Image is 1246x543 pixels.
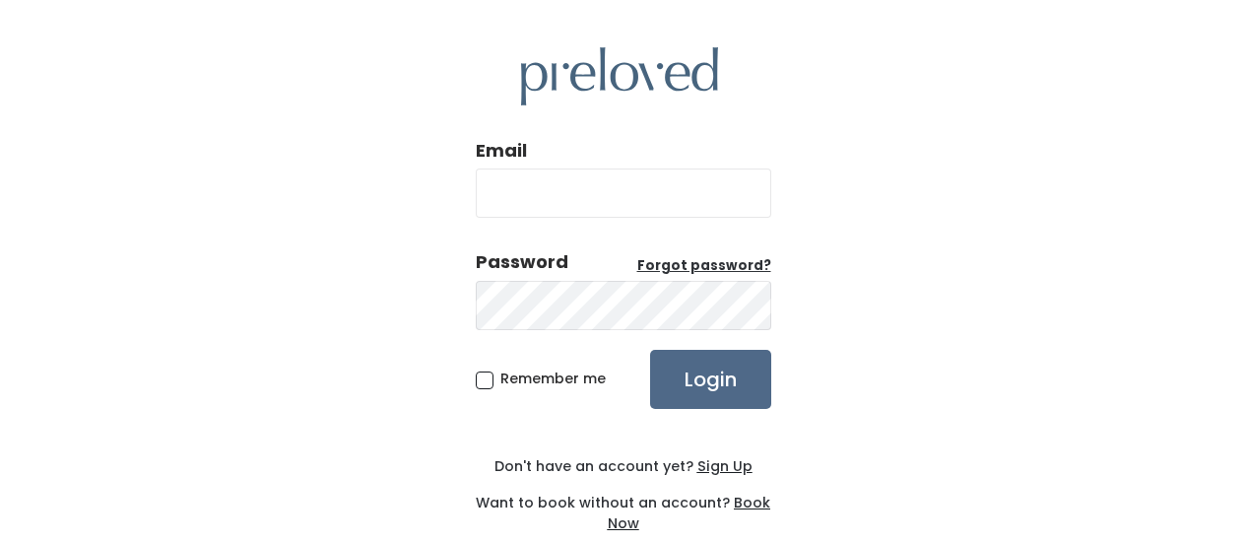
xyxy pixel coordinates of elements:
[637,256,771,275] u: Forgot password?
[521,47,718,105] img: preloved logo
[476,138,527,164] label: Email
[476,249,568,275] div: Password
[697,456,753,476] u: Sign Up
[476,477,771,534] div: Want to book without an account?
[476,456,771,477] div: Don't have an account yet?
[637,256,771,276] a: Forgot password?
[650,350,771,409] input: Login
[608,493,771,533] a: Book Now
[693,456,753,476] a: Sign Up
[500,369,606,388] span: Remember me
